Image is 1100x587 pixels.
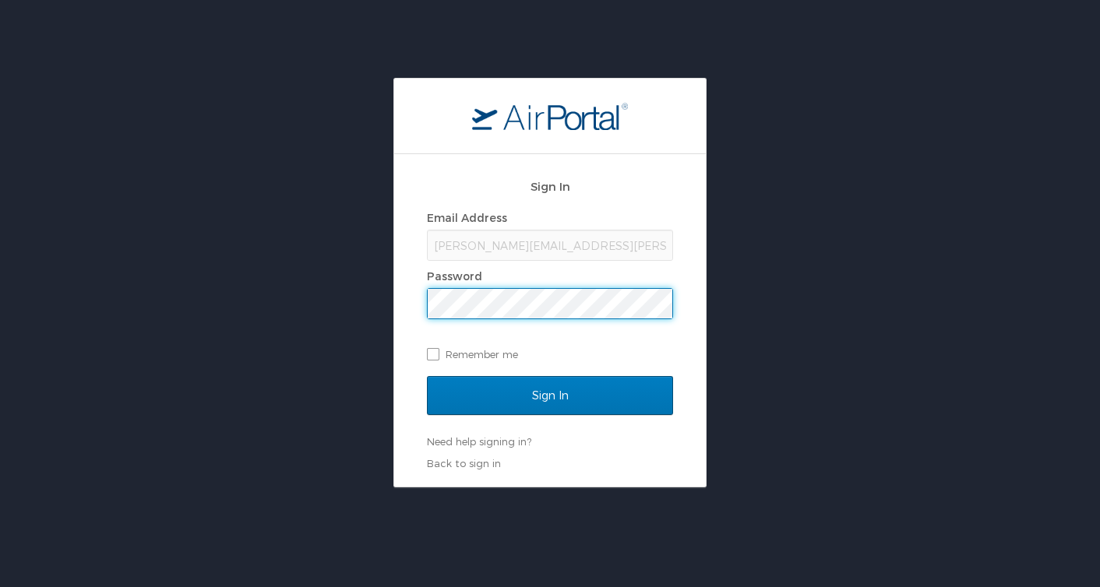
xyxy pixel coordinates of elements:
[427,435,531,448] a: Need help signing in?
[427,457,501,469] a: Back to sign in
[427,269,482,283] label: Password
[472,102,628,130] img: logo
[427,343,673,366] label: Remember me
[427,211,507,224] label: Email Address
[427,178,673,195] h2: Sign In
[427,376,673,415] input: Sign In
